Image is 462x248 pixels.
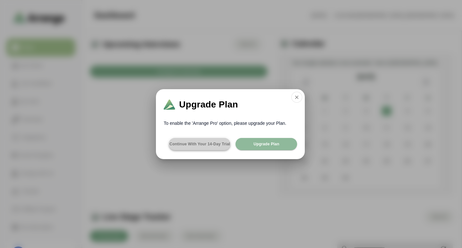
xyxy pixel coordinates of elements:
span: Upgrade Plan [179,100,238,109]
img: Logo [164,99,175,110]
span: Upgrade Plan [253,141,279,147]
span: Continue with your 14-day Trial [169,141,230,147]
button: Upgrade Plan [235,138,297,150]
p: To enable the 'Arrange Pro' option, please upgrade your Plan. [156,120,294,126]
button: Continue with your 14-day Trial [169,138,230,150]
